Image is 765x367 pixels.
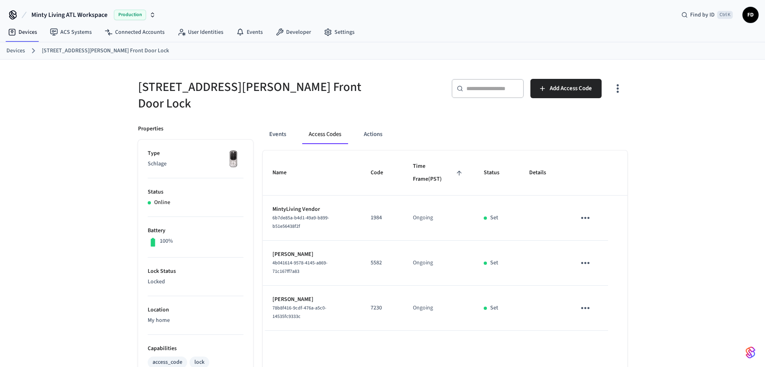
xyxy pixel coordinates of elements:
[148,316,243,325] p: My home
[403,241,474,286] td: Ongoing
[148,149,243,158] p: Type
[2,25,43,39] a: Devices
[742,7,759,23] button: FD
[154,198,170,207] p: Online
[272,167,297,179] span: Name
[272,305,326,320] span: 78b8f416-9cdf-476a-a5c0-14535fc9333c
[272,205,352,214] p: MintyLiving Vendor
[371,214,394,222] p: 1984
[148,227,243,235] p: Battery
[148,278,243,286] p: Locked
[717,11,733,19] span: Ctrl K
[743,8,758,22] span: FD
[263,125,627,144] div: ant example
[530,79,602,98] button: Add Access Code
[263,125,293,144] button: Events
[148,160,243,168] p: Schlage
[357,125,389,144] button: Actions
[413,160,464,186] span: Time Frame(PST)
[272,214,329,230] span: 6b7de85a-b4d1-49a9-b899-b51e56438f2f
[223,149,243,169] img: Yale Assure Touchscreen Wifi Smart Lock, Satin Nickel, Front
[138,79,378,112] h5: [STREET_ADDRESS][PERSON_NAME] Front Door Lock
[43,25,98,39] a: ACS Systems
[272,250,352,259] p: [PERSON_NAME]
[160,237,173,245] p: 100%
[490,214,498,222] p: Set
[529,167,557,179] span: Details
[371,259,394,267] p: 5582
[148,267,243,276] p: Lock Status
[148,344,243,353] p: Capabilities
[272,260,328,275] span: 4b041614-9578-4145-a869-71c167ff7a83
[263,151,627,331] table: sticky table
[746,346,755,359] img: SeamLogoGradient.69752ec5.svg
[302,125,348,144] button: Access Codes
[98,25,171,39] a: Connected Accounts
[114,10,146,20] span: Production
[318,25,361,39] a: Settings
[269,25,318,39] a: Developer
[194,358,204,367] div: lock
[230,25,269,39] a: Events
[675,8,739,22] div: Find by IDCtrl K
[484,167,510,179] span: Status
[371,167,394,179] span: Code
[550,83,592,94] span: Add Access Code
[31,10,107,20] span: Minty Living ATL Workspace
[690,11,715,19] span: Find by ID
[148,306,243,314] p: Location
[490,259,498,267] p: Set
[403,286,474,331] td: Ongoing
[138,125,163,133] p: Properties
[153,358,182,367] div: access_code
[490,304,498,312] p: Set
[42,47,169,55] a: [STREET_ADDRESS][PERSON_NAME] Front Door Lock
[6,47,25,55] a: Devices
[371,304,394,312] p: 7230
[403,196,474,241] td: Ongoing
[171,25,230,39] a: User Identities
[148,188,243,196] p: Status
[272,295,352,304] p: [PERSON_NAME]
